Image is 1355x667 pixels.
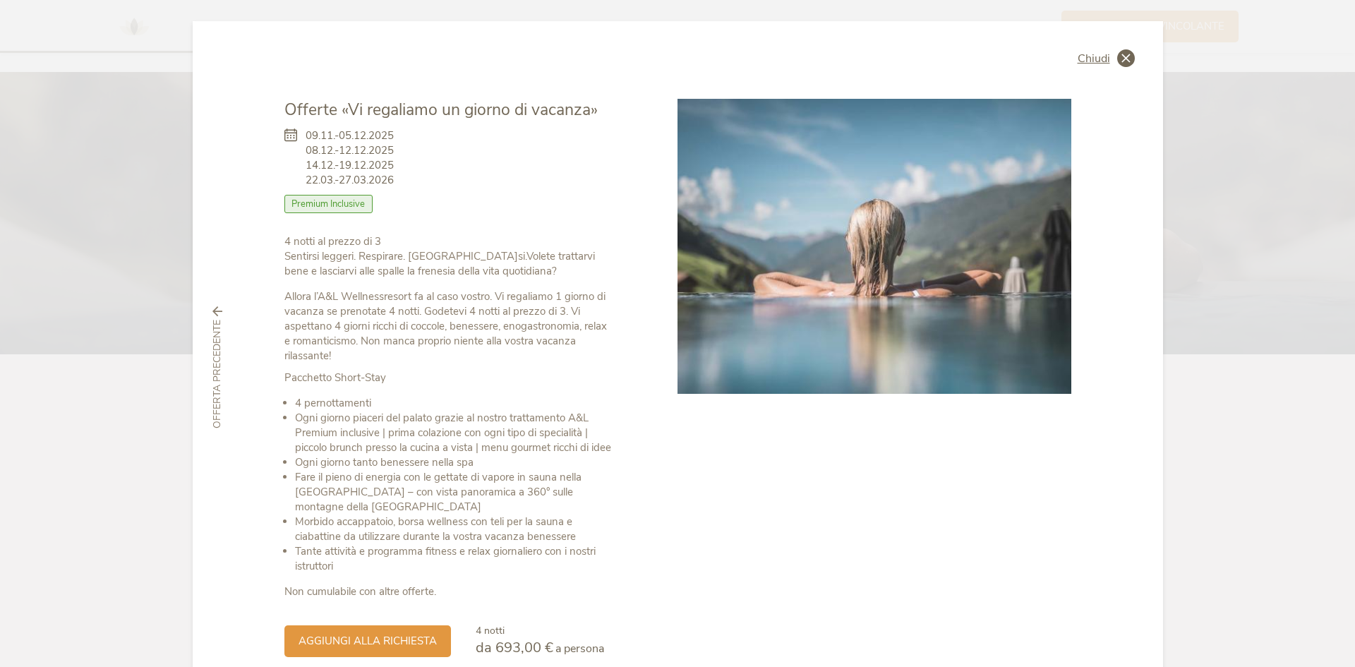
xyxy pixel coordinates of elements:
span: 4 notti [476,624,505,637]
span: 09.11.-05.12.2025 08.12.-12.12.2025 14.12.-19.12.2025 22.03.-27.03.2026 [306,128,394,188]
span: Offerte «Vi regaliamo un giorno di vacanza» [284,99,598,121]
li: Ogni giorno tanto benessere nella spa [295,455,615,470]
span: Offerta precedente [210,320,224,428]
img: Offerte «Vi regaliamo un giorno di vacanza» [677,99,1071,394]
li: Fare il pieno di energia con le gettate di vapore in sauna nella [GEOGRAPHIC_DATA] – con vista pa... [295,470,615,515]
strong: Pacchetto Short-Stay [284,371,386,385]
li: Morbido accappatoio, borsa wellness con teli per la sauna e ciabattine da utilizzare durante la v... [295,515,615,544]
span: da 693,00 € [476,638,553,657]
span: aggiungi alla richiesta [299,634,437,649]
li: Ogni giorno piaceri del palato grazie al nostro trattamento A&L Premium inclusive | prima colazio... [295,411,615,455]
li: 4 pernottamenti [295,396,615,411]
span: a persona [555,641,604,656]
strong: Volete trattarvi bene e lasciarvi alle spalle la frenesia della vita quotidiana? [284,249,595,278]
p: Sentirsi leggeri. Respirare. [GEOGRAPHIC_DATA]si. [284,234,615,279]
p: Allora l’A&L Wellnessresort fa al caso vostro. Vi regaliamo 1 giorno di vacanza se prenotate 4 no... [284,289,615,363]
li: Tante attività e programma fitness e relax giornaliero con i nostri istruttori [295,544,615,574]
strong: 4 notti al prezzo di 3 [284,234,381,248]
strong: Non cumulabile con altre offerte. [284,584,436,599]
span: Premium Inclusive [284,195,373,213]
